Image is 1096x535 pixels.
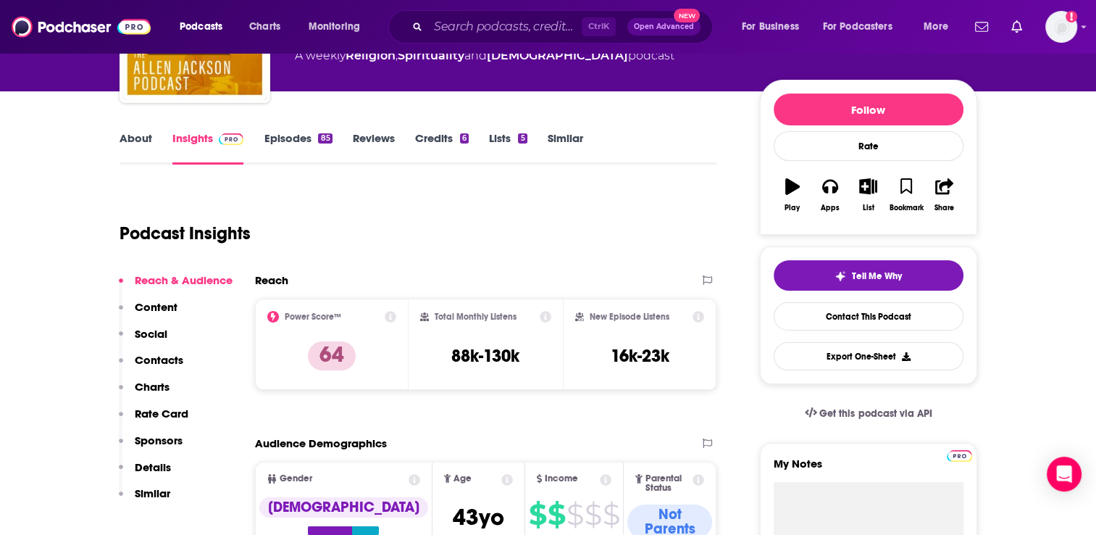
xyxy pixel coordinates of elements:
button: Play [774,169,811,221]
div: A weekly podcast [295,47,674,65]
button: Reach & Audience [119,273,233,300]
button: Charts [119,380,170,407]
span: Income [545,474,578,484]
button: Social [119,327,167,354]
button: open menu [298,15,379,38]
button: Export One-Sheet [774,342,963,370]
h2: Total Monthly Listens [435,312,516,322]
a: Contact This Podcast [774,302,963,331]
p: Social [135,327,167,341]
div: 6 [460,133,469,144]
button: Rate Card [119,407,188,434]
p: Sponsors [135,434,183,447]
span: Logged in as BenLaurro [1045,11,1077,43]
h3: 16k-23k [611,345,669,367]
span: and [464,49,487,62]
img: User Profile [1045,11,1077,43]
button: Open AdvancedNew [627,18,700,36]
a: Credits6 [415,131,469,165]
span: , [396,49,398,62]
button: open menu [170,15,241,38]
h3: 88k-130k [451,345,519,367]
a: InsightsPodchaser Pro [172,131,244,165]
h1: Podcast Insights [120,223,251,244]
button: open menu [913,15,966,38]
p: Reach & Audience [135,273,233,287]
p: Content [135,300,177,314]
span: $ [603,503,619,526]
a: About [120,131,152,165]
div: [DEMOGRAPHIC_DATA] [259,497,428,518]
div: Apps [821,204,840,212]
div: Search podcasts, credits, & more... [402,10,727,43]
span: Podcasts [180,17,222,37]
span: For Podcasters [823,17,892,37]
a: Show notifications dropdown [969,14,994,39]
button: tell me why sparkleTell Me Why [774,260,963,291]
h2: New Episode Listens [590,312,669,322]
a: [DEMOGRAPHIC_DATA] [487,49,628,62]
img: Podchaser Pro [219,133,244,145]
img: tell me why sparkle [834,270,846,282]
div: Play [785,204,800,212]
span: Get this podcast via API [819,407,932,420]
button: Share [925,169,963,221]
span: $ [566,503,583,526]
button: Bookmark [887,169,925,221]
svg: Add a profile image [1066,11,1077,22]
span: 43 yo [453,503,504,531]
p: Details [135,460,171,474]
button: Show profile menu [1045,11,1077,43]
p: Charts [135,380,170,394]
div: 85 [318,133,332,144]
p: Contacts [135,353,183,367]
span: Age [453,474,472,484]
button: Apps [811,169,849,221]
p: 64 [308,341,356,370]
span: Tell Me Why [852,270,902,282]
img: Podchaser - Follow, Share and Rate Podcasts [12,13,151,41]
div: Open Intercom Messenger [1047,457,1082,492]
a: Episodes85 [264,131,332,165]
div: 5 [518,133,527,144]
a: Similar [548,131,583,165]
h2: Audience Demographics [255,436,387,450]
p: Similar [135,486,170,500]
p: Rate Card [135,407,188,420]
a: Charts [240,15,289,38]
a: Spirituality [398,49,464,62]
div: Rate [774,131,963,161]
button: Sponsors [119,434,183,460]
span: Charts [249,17,280,37]
a: Religion [346,49,396,62]
button: List [849,169,887,221]
div: Share [934,204,954,212]
span: $ [585,503,601,526]
h2: Reach [255,273,288,287]
div: List [863,204,874,212]
a: Show notifications dropdown [1005,14,1028,39]
span: New [674,9,700,22]
span: $ [548,503,565,526]
button: Follow [774,94,963,125]
button: Contacts [119,353,183,380]
a: Pro website [947,448,972,462]
a: Get this podcast via API [793,396,944,431]
label: My Notes [774,457,963,482]
a: Lists5 [489,131,527,165]
h2: Power Score™ [285,312,341,322]
span: Parental Status [645,474,690,493]
button: Similar [119,486,170,513]
a: Reviews [353,131,395,165]
button: Details [119,460,171,487]
img: Podchaser Pro [947,450,972,462]
span: Open Advanced [634,23,694,30]
button: Content [119,300,177,327]
button: open menu [813,15,913,38]
span: Monitoring [309,17,360,37]
input: Search podcasts, credits, & more... [428,15,582,38]
button: open menu [732,15,817,38]
span: For Business [742,17,799,37]
span: More [924,17,948,37]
